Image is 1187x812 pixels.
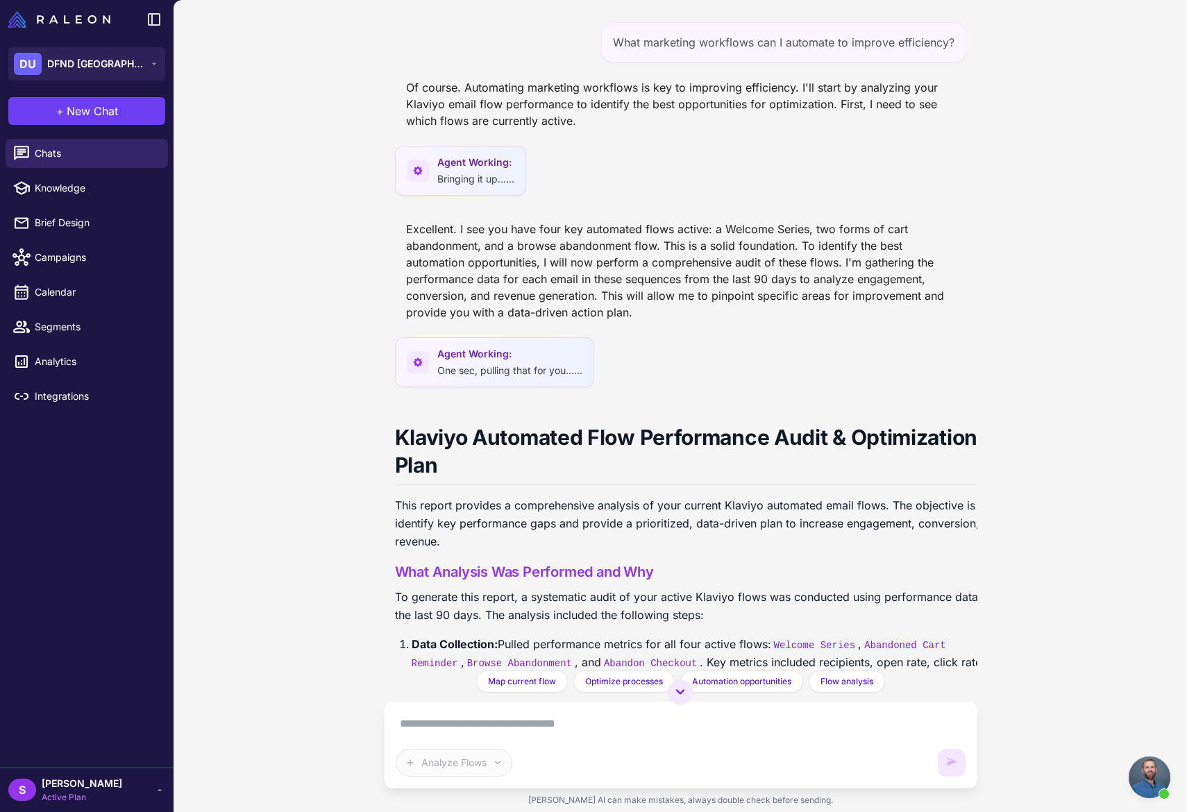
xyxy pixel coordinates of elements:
[395,561,1024,582] h3: What Analysis Was Performed and Why
[35,285,157,300] span: Calendar
[585,675,663,688] span: Optimize processes
[56,103,64,119] span: +
[6,139,168,168] a: Chats
[573,670,675,693] button: Optimize processes
[8,47,165,81] button: DUDFND [GEOGRAPHIC_DATA]
[412,637,498,651] strong: Data Collection:
[8,11,110,28] img: Raleon Logo
[680,670,803,693] button: Automation opportunities
[437,173,514,185] span: Bringing it up......
[6,243,168,272] a: Campaigns
[601,657,700,670] code: Abandon Checkout
[42,776,122,791] span: [PERSON_NAME]
[67,103,118,119] span: New Chat
[35,389,157,404] span: Integrations
[412,635,1024,689] li: Pulled performance metrics for all four active flows: , , , and . Key metrics included recipients...
[395,496,1024,550] p: This report provides a comprehensive analysis of your current Klaviyo automated email flows. The ...
[476,670,568,693] button: Map current flow
[437,346,582,362] span: Agent Working:
[6,312,168,341] a: Segments
[6,382,168,411] a: Integrations
[395,423,1024,485] h1: Klaviyo Automated Flow Performance Audit & Optimization Plan
[488,675,556,688] span: Map current flow
[395,588,1024,624] p: To generate this report, a systematic audit of your active Klaviyo flows was conducted using perf...
[395,215,966,326] div: Excellent. I see you have four key automated flows active: a Welcome Series, two forms of cart ab...
[35,250,157,265] span: Campaigns
[42,791,122,804] span: Active Plan
[771,638,859,652] code: Welcome Series
[6,208,168,237] a: Brief Design
[35,180,157,196] span: Knowledge
[384,788,977,812] div: [PERSON_NAME] AI can make mistakes, always double check before sending.
[396,749,512,777] button: Analyze Flows
[6,174,168,203] a: Knowledge
[820,675,873,688] span: Flow analysis
[601,22,966,62] div: What marketing workflows can I automate to improve efficiency?
[809,670,885,693] button: Flow analysis
[35,215,157,230] span: Brief Design
[35,146,157,161] span: Chats
[6,347,168,376] a: Analytics
[8,11,116,28] a: Raleon Logo
[692,675,791,688] span: Automation opportunities
[47,56,144,71] span: DFND [GEOGRAPHIC_DATA]
[395,74,966,135] div: Of course. Automating marketing workflows is key to improving efficiency. I'll start by analyzing...
[14,53,42,75] div: DU
[437,155,514,170] span: Agent Working:
[6,278,168,307] a: Calendar
[464,657,575,670] code: Browse Abandonment
[8,779,36,801] div: S
[35,354,157,369] span: Analytics
[1129,756,1170,798] a: Open chat
[35,319,157,335] span: Segments
[8,97,165,125] button: +New Chat
[437,364,582,376] span: One sec, pulling that for you......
